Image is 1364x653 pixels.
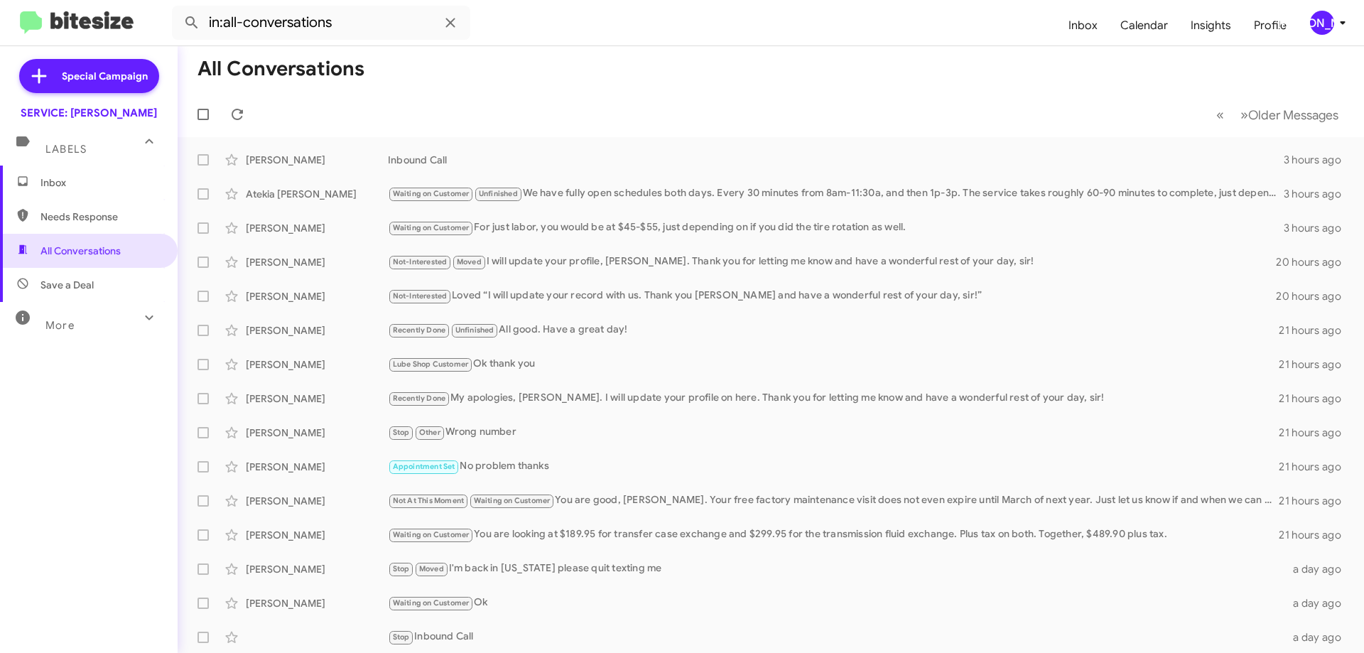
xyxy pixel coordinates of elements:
[246,221,388,235] div: [PERSON_NAME]
[40,278,94,292] span: Save a Deal
[393,564,410,573] span: Stop
[393,291,448,301] span: Not-Interested
[246,323,388,338] div: [PERSON_NAME]
[40,176,161,190] span: Inbox
[1284,630,1353,644] div: a day ago
[246,426,388,440] div: [PERSON_NAME]
[40,244,121,258] span: All Conversations
[246,392,388,406] div: [PERSON_NAME]
[393,462,455,471] span: Appointment Set
[246,596,388,610] div: [PERSON_NAME]
[1284,596,1353,610] div: a day ago
[1279,323,1353,338] div: 21 hours ago
[393,360,469,369] span: Lube Shop Customer
[1248,107,1338,123] span: Older Messages
[246,357,388,372] div: [PERSON_NAME]
[1279,426,1353,440] div: 21 hours ago
[388,595,1284,611] div: Ok
[1284,221,1353,235] div: 3 hours ago
[388,629,1284,645] div: Inbound Call
[1310,11,1334,35] div: [PERSON_NAME]
[388,356,1279,372] div: Ok thank you
[19,59,159,93] a: Special Campaign
[388,153,1284,167] div: Inbound Call
[62,69,148,83] span: Special Campaign
[393,223,470,232] span: Waiting on Customer
[388,254,1276,270] div: I will update your profile, [PERSON_NAME]. Thank you for letting me know and have a wonderful res...
[388,458,1279,475] div: No problem thanks
[1284,187,1353,201] div: 3 hours ago
[21,106,157,120] div: SERVICE: [PERSON_NAME]
[45,143,87,156] span: Labels
[1109,5,1179,46] a: Calendar
[246,255,388,269] div: [PERSON_NAME]
[246,289,388,303] div: [PERSON_NAME]
[393,496,465,505] span: Not At This Moment
[455,325,494,335] span: Unfinished
[1240,106,1248,124] span: »
[1276,255,1353,269] div: 20 hours ago
[246,153,388,167] div: [PERSON_NAME]
[393,394,446,403] span: Recently Done
[1208,100,1347,129] nav: Page navigation example
[393,530,470,539] span: Waiting on Customer
[1279,528,1353,542] div: 21 hours ago
[246,528,388,542] div: [PERSON_NAME]
[1279,392,1353,406] div: 21 hours ago
[1279,357,1353,372] div: 21 hours ago
[388,492,1279,509] div: You are good, [PERSON_NAME]. Your free factory maintenance visit does not even expire until March...
[1298,11,1348,35] button: [PERSON_NAME]
[1279,494,1353,508] div: 21 hours ago
[388,527,1279,543] div: You are looking at $189.95 for transfer case exchange and $299.95 for the transmission fluid exch...
[419,564,444,573] span: Moved
[1243,5,1298,46] a: Profile
[393,257,448,266] span: Not-Interested
[479,189,518,198] span: Unfinished
[388,185,1284,202] div: We have fully open schedules both days. Every 30 minutes from 8am-11:30a, and then 1p-3p. The ser...
[393,189,470,198] span: Waiting on Customer
[246,494,388,508] div: [PERSON_NAME]
[1208,100,1233,129] button: Previous
[1179,5,1243,46] a: Insights
[388,390,1279,406] div: My apologies, [PERSON_NAME]. I will update your profile on here. Thank you for letting me know an...
[1057,5,1109,46] a: Inbox
[393,428,410,437] span: Stop
[1232,100,1347,129] button: Next
[388,424,1279,441] div: Wrong number
[172,6,470,40] input: Search
[246,562,388,576] div: [PERSON_NAME]
[474,496,551,505] span: Waiting on Customer
[40,210,161,224] span: Needs Response
[45,319,75,332] span: More
[1284,562,1353,576] div: a day ago
[419,428,440,437] span: Other
[1276,289,1353,303] div: 20 hours ago
[246,460,388,474] div: [PERSON_NAME]
[1216,106,1224,124] span: «
[393,325,446,335] span: Recently Done
[1279,460,1353,474] div: 21 hours ago
[388,288,1276,304] div: Loved “I will update your record with us. Thank you [PERSON_NAME] and have a wonderful rest of yo...
[393,632,410,642] span: Stop
[197,58,364,80] h1: All Conversations
[457,257,482,266] span: Moved
[388,561,1284,577] div: I'm back in [US_STATE] please quit texting me
[388,220,1284,236] div: For just labor, you would be at $45-$55, just depending on if you did the tire rotation as well.
[393,598,470,608] span: Waiting on Customer
[1284,153,1353,167] div: 3 hours ago
[246,187,388,201] div: Atekia [PERSON_NAME]
[388,322,1279,338] div: All good. Have a great day!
